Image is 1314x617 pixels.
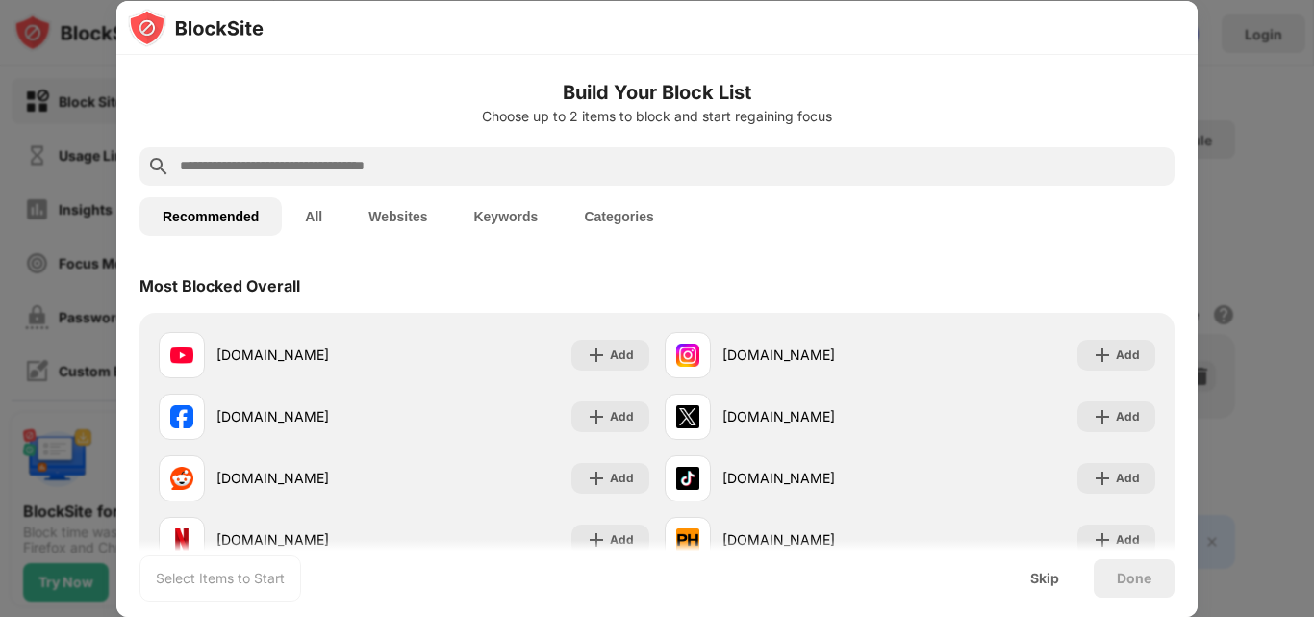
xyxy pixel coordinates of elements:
div: [DOMAIN_NAME] [722,529,910,550]
img: favicons [676,405,699,428]
div: [DOMAIN_NAME] [216,468,404,488]
div: [DOMAIN_NAME] [216,345,404,365]
button: Websites [345,197,450,236]
div: Add [1116,346,1140,365]
div: Skip [1030,571,1059,586]
img: favicons [170,467,193,490]
img: favicons [676,528,699,552]
div: Add [610,407,634,426]
img: favicons [170,528,193,552]
div: [DOMAIN_NAME] [722,345,910,365]
img: favicons [170,405,193,428]
img: favicons [676,344,699,367]
button: Recommended [139,197,282,236]
h6: Build Your Block List [139,78,1175,107]
div: Add [1116,530,1140,550]
div: Most Blocked Overall [139,276,300,296]
div: [DOMAIN_NAME] [216,529,404,550]
div: Add [610,530,634,550]
div: Choose up to 2 items to block and start regaining focus [139,109,1175,124]
img: logo-blocksite.svg [128,9,264,47]
img: favicons [676,467,699,490]
button: All [282,197,345,236]
div: [DOMAIN_NAME] [722,468,910,488]
img: search.svg [147,155,170,178]
button: Categories [561,197,676,236]
div: Add [610,469,634,488]
div: [DOMAIN_NAME] [216,406,404,426]
div: Done [1117,571,1151,586]
div: Add [610,346,634,365]
div: Add [1116,469,1140,488]
img: favicons [170,344,193,367]
button: Keywords [450,197,561,236]
div: [DOMAIN_NAME] [722,406,910,426]
div: Select Items to Start [156,569,285,588]
div: Add [1116,407,1140,426]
